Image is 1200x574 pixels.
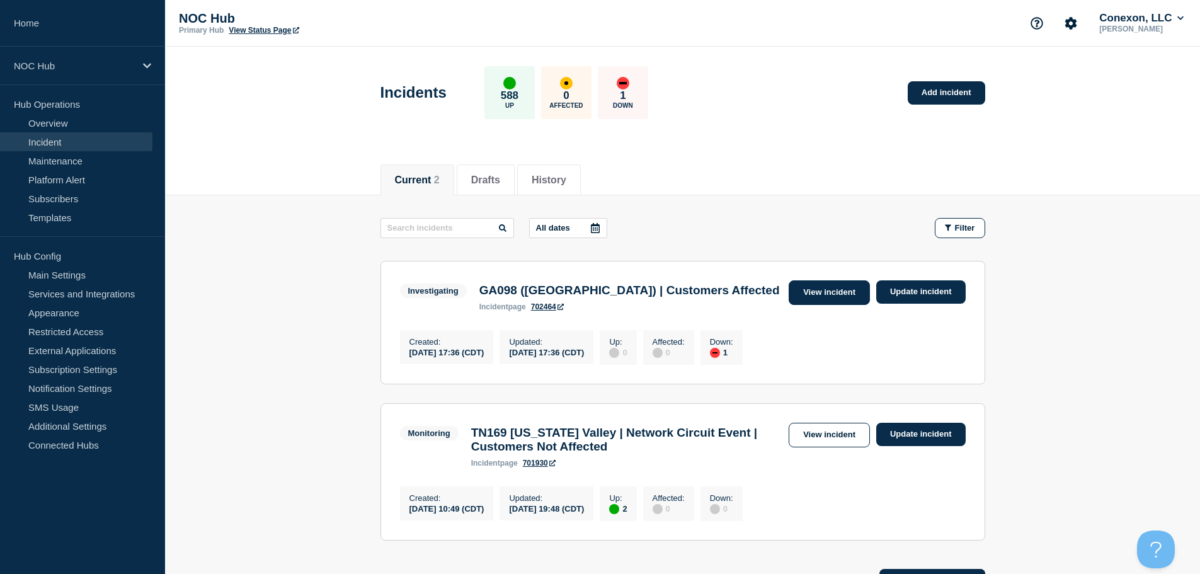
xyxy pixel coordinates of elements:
p: page [479,302,526,311]
button: Account settings [1058,10,1084,37]
div: 0 [653,503,685,514]
p: [PERSON_NAME] [1097,25,1186,33]
button: Support [1024,10,1050,37]
p: Up : [609,337,627,347]
div: up [503,77,516,89]
h3: TN169 [US_STATE] Valley | Network Circuit Event | Customers Not Affected [471,426,782,454]
p: Affected : [653,493,685,503]
div: disabled [710,504,720,514]
div: 1 [710,347,733,358]
div: affected [560,77,573,89]
div: disabled [609,348,619,358]
div: up [609,504,619,514]
span: Investigating [400,284,467,298]
div: [DATE] 17:36 (CDT) [509,347,584,357]
p: Up [505,102,514,109]
input: Search incidents [380,218,514,238]
a: Update incident [876,423,966,446]
p: Affected : [653,337,685,347]
p: 1 [620,89,626,102]
div: 0 [710,503,733,514]
a: 702464 [531,302,564,311]
button: Drafts [471,175,500,186]
div: disabled [653,504,663,514]
div: down [710,348,720,358]
a: Add incident [908,81,985,105]
button: Conexon, LLC [1097,12,1186,25]
span: incident [479,302,508,311]
h1: Incidents [380,84,447,101]
p: Affected [549,102,583,109]
button: All dates [529,218,607,238]
div: down [617,77,629,89]
a: Update incident [876,280,966,304]
button: Current 2 [395,175,440,186]
button: Filter [935,218,985,238]
span: incident [471,459,500,468]
iframe: Help Scout Beacon - Open [1137,531,1175,568]
p: Down : [710,337,733,347]
p: Updated : [509,337,584,347]
p: Down : [710,493,733,503]
div: disabled [653,348,663,358]
div: [DATE] 10:49 (CDT) [409,503,484,514]
span: Monitoring [400,426,459,440]
p: Up : [609,493,627,503]
p: Updated : [509,493,584,503]
div: 0 [653,347,685,358]
p: NOC Hub [14,60,135,71]
h3: GA098 ([GEOGRAPHIC_DATA]) | Customers Affected [479,284,780,297]
span: 2 [434,175,440,185]
div: [DATE] 17:36 (CDT) [409,347,484,357]
p: Primary Hub [179,26,224,35]
p: 588 [501,89,518,102]
a: View incident [789,280,870,305]
span: Filter [955,223,975,232]
p: All dates [536,223,570,232]
div: [DATE] 19:48 (CDT) [509,503,584,514]
button: History [532,175,566,186]
div: 2 [609,503,627,514]
p: Created : [409,337,484,347]
p: Created : [409,493,484,503]
div: 0 [609,347,627,358]
p: 0 [563,89,569,102]
a: 701930 [523,459,556,468]
a: View Status Page [229,26,299,35]
p: NOC Hub [179,11,431,26]
p: page [471,459,518,468]
a: View incident [789,423,870,447]
p: Down [613,102,633,109]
